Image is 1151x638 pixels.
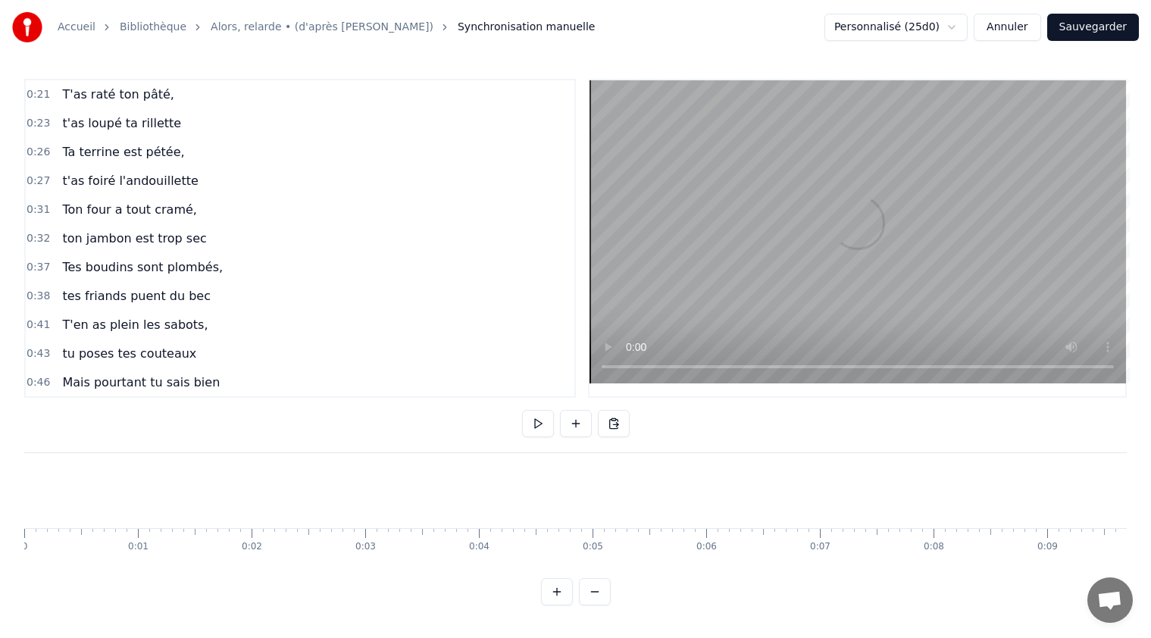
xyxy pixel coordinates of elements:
span: tes friands puent du bec [61,287,212,305]
span: 0:41 [27,317,50,333]
nav: breadcrumb [58,20,596,35]
span: t'as loupé ta rillette [61,114,183,132]
div: 0:05 [583,541,603,553]
span: 0:37 [27,260,50,275]
button: Annuler [974,14,1040,41]
span: t'as foiré l'andouillette [61,172,199,189]
span: T'en as plein les sabots, [61,316,209,333]
span: Synchronisation manuelle [458,20,596,35]
div: 0 [22,541,28,553]
img: youka [12,12,42,42]
div: 0:08 [924,541,944,553]
div: 0:03 [355,541,376,553]
span: 0:26 [27,145,50,160]
a: Bibliothèque [120,20,186,35]
span: Ta terrine est pétée, [61,143,186,161]
span: 0:32 [27,231,50,246]
span: 0:38 [27,289,50,304]
span: Ton four a tout cramé, [61,201,198,218]
span: 0:43 [27,346,50,361]
span: 0:27 [27,174,50,189]
span: 0:46 [27,375,50,390]
a: Accueil [58,20,95,35]
button: Sauvegarder [1047,14,1139,41]
div: 0:06 [696,541,717,553]
div: 0:09 [1037,541,1058,553]
div: 0:01 [128,541,149,553]
span: ton jambon est trop sec [61,230,208,247]
a: Alors, relarde • (d'après [PERSON_NAME]) [211,20,433,35]
span: Tes boudins sont plombés, [61,258,224,276]
span: 0:31 [27,202,50,217]
span: 0:23 [27,116,50,131]
div: 0:07 [810,541,830,553]
div: 0:04 [469,541,489,553]
span: Mais pourtant tu sais bien [61,374,221,391]
span: T'as raté ton pâté, [61,86,175,103]
span: 0:21 [27,87,50,102]
span: tu poses tes couteaux [61,345,198,362]
div: 0:02 [242,541,262,553]
a: Ouvrir le chat [1087,577,1133,623]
